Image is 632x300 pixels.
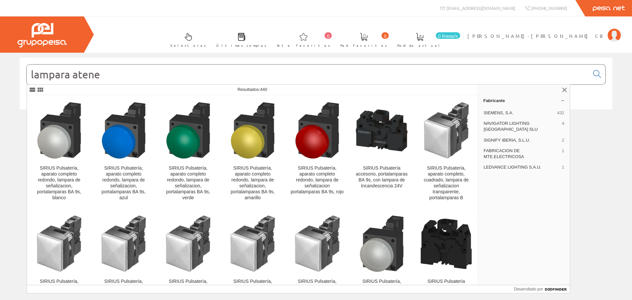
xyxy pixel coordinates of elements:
[484,137,559,143] span: SIGNIFY IBERIA, S.L.U.
[327,34,329,39] font: 0
[226,165,279,201] div: SIRIUS Pulsatería, aparato completo redondo, lampara de señalizacion, portalamparas BA 9s, amarillo
[294,101,340,160] img: SIRIUS Pulsatería, aparato completo redondo, lampara de señalizacion portalamparas BA 9s, rojo
[260,87,267,92] span: 440
[419,165,473,201] div: SIRIUS Pulsatería, aparato completo, cuadrado, lampara de señalizacion transparente, portalamparas B
[478,95,570,106] a: Fabricante
[165,101,211,160] img: SIRIUS Pulsatería, aparato completo redondo, lampara de señalizacion, portalamparas BA 9s, verde
[293,214,341,273] img: SIRIUS Pulsatería, aparato completo, cuadrado, lampara de señalizacion rojo, portalamparas BA 9s
[27,95,91,208] a: SIRIUS Pulsatería, aparato completo redondo, lampara de señalizacion, portalamparas BA 9s, blanco...
[467,27,621,34] a: [PERSON_NAME]-[PERSON_NAME] CB
[419,217,473,271] img: SIRIUS Pulsatería accesorio, portalámparas BA 9S, 230V/240V, con adapatador de tensión+lámpara 130V
[355,108,408,152] img: SIRIUS Pulsatería accesorio, portalamparas BA 9s, con lampara de Incandescencia 24V
[171,43,206,48] font: Selectores
[446,5,515,11] font: [EMAIL_ADDRESS][DOMAIN_NAME]
[358,214,405,273] img: SIRIUS Pulsatería, aparato completo redondo, lampara de señalizacion, portalamparas BA 9s, transpare
[161,165,215,201] div: SIRIUS Pulsatería, aparato completo redondo, lampara de señalizacion, portalamparas BA 9s, verde
[229,101,276,160] img: SIRIUS Pulsatería, aparato completo redondo, lampara de señalizacion, portalamparas BA 9s, amarillo
[100,101,147,160] img: SIRIUS Pulsatería, aparato completo redondo, lampara de señalizacion, portalamparas BA 9s, azul
[340,43,387,48] font: Ped. favoritos
[562,164,564,170] span: 1
[210,27,270,51] a: Últimas compras
[221,95,285,208] a: SIRIUS Pulsatería, aparato completo redondo, lampara de señalizacion, portalamparas BA 9s, amaril...
[484,148,559,160] span: FABRICACION DE MTE.ELECTRICOSA
[384,34,386,39] font: 0
[17,23,67,47] img: Grupo Peisa
[514,287,543,291] font: Desarrollado por
[467,33,604,39] font: [PERSON_NAME]-[PERSON_NAME] CB
[27,65,589,84] input: Buscar...
[484,110,554,116] span: SIEMENS, S.A.
[164,214,212,273] img: SIRIUS Pulsatería, aparato completo, cuadrado, lampara de señalizacion verde, portalamparas BA 9s
[422,101,470,160] img: SIRIUS Pulsatería, aparato completo, cuadrado, lampara de señalizacion transparente, portalamparas B
[397,43,442,48] font: Pedido actual
[32,165,86,201] div: SIRIUS Pulsatería, aparato completo redondo, lampara de señalizacion, portalamparas BA 9s, blanco
[216,43,267,48] font: Últimas compras
[484,121,559,132] span: NAVIGATOR LIGHTING [GEOGRAPHIC_DATA] SLU
[355,165,408,189] div: SIRIUS Pulsatería accesorio, portalamparas BA 9s, con lampara de Incandescencia 24V
[36,101,82,160] img: SIRIUS Pulsatería, aparato completo redondo, lampara de señalizacion, portalamparas BA 9s, blanco
[290,165,344,195] div: SIRIUS Pulsatería, aparato completo redondo, lampara de señalizacion portalamparas BA 9s, rojo
[562,137,564,143] span: 2
[100,214,148,273] img: SIRIUS Pulsatería, aparato completo, cuadrado, lampara de señalizacion azul, portalamparas BA 9s
[438,34,458,39] font: 0 líneas/s
[97,165,150,201] div: SIRIUS Pulsatería, aparato completo redondo, lampara de señalizacion, portalamparas BA 9s, azul
[514,285,570,293] a: Desarrollado por
[92,95,156,208] a: SIRIUS Pulsatería, aparato completo redondo, lampara de señalizacion, portalamparas BA 9s, azul S...
[557,110,564,116] span: 432
[237,87,267,92] span: Resultados:
[414,95,478,208] a: SIRIUS Pulsatería, aparato completo, cuadrado, lampara de señalizacion transparente, portalampara...
[562,121,564,132] span: 4
[156,95,220,208] a: SIRIUS Pulsatería, aparato completo redondo, lampara de señalizacion, portalamparas BA 9s, verde ...
[277,43,330,48] font: Arte. favoritos
[285,95,349,208] a: SIRIUS Pulsatería, aparato completo redondo, lampara de señalizacion portalamparas BA 9s, rojo SI...
[229,214,277,273] img: SIRIUS Pulsatería, aparato completo, cuadrado, lampara de señalizacion amarillo,portalamparas BA 9s
[35,214,83,273] img: SIRIUS Pulsatería, aparato completo, cuadrado, lampara de señalizacion blanco, portalamparas BA 9s
[350,95,414,208] a: SIRIUS Pulsatería accesorio, portalamparas BA 9s, con lampara de Incandescencia 24V SIRIUS Pulsat...
[531,5,567,11] font: [PHONE_NUMBER]
[164,27,209,51] a: Selectores
[484,164,559,170] span: LEDVANCE LIGHTING S.A.U.
[562,148,564,160] span: 1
